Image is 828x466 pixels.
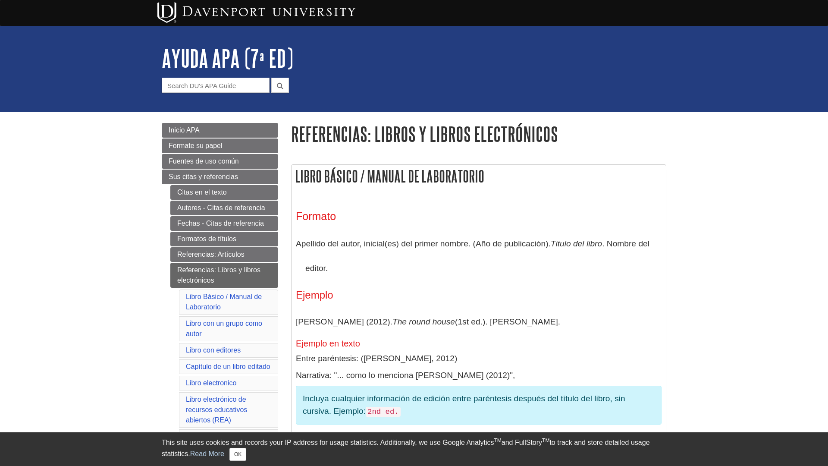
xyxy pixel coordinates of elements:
[186,396,247,424] a: Libro electrónico de recursos educativos abiertos (REA)
[296,353,662,365] p: Entre paréntesis: ([PERSON_NAME], 2012)
[170,247,278,262] a: Referencias: Artículos
[169,173,238,180] span: Sus citas y referencias
[170,216,278,231] a: Fechas - Citas de referencia
[169,126,200,134] span: Inicio APA
[162,154,278,169] a: Fuentes de uso común
[162,139,278,153] a: Formate su papel
[186,293,262,311] a: Libro Básico / Manual de Laboratorio
[170,263,278,288] a: Referencias: Libros y libros electrónicos
[190,450,224,457] a: Read More
[296,339,662,348] h5: Ejemplo en texto
[296,309,662,334] p: [PERSON_NAME] (2012). (1st ed.). [PERSON_NAME].
[292,165,666,188] h2: Libro Básico / Manual de Laboratorio
[296,210,662,223] h3: Formato
[303,393,655,418] p: Incluya cualquier información de edición entre paréntesis después del título del libro, sin cursi...
[170,232,278,246] a: Formatos de títulos
[186,379,236,387] a: Libro electronico
[296,231,662,281] p: Apellido del autor, inicial(es) del primer nombre. (Año de publicación). . Nombre del editor.
[170,201,278,215] a: Autores - Citas de referencia
[296,369,662,382] p: Narrativa: "... como lo menciona [PERSON_NAME] (2012)",
[162,78,270,93] input: Search DU's APA Guide
[162,170,278,184] a: Sus citas y referencias
[229,448,246,461] button: Close
[392,317,455,326] em: The round house
[542,438,549,444] sup: TM
[186,363,270,370] a: Capítulo de un libro editado
[169,157,239,165] span: Fuentes de uso común
[162,123,278,138] a: Inicio APA
[170,185,278,200] a: Citas en el texto
[366,407,401,417] code: 2nd ed.
[551,239,602,248] em: Titulo del libro
[162,438,666,461] div: This site uses cookies and records your IP address for usage statistics. Additionally, we use Goo...
[291,123,666,145] h1: Referencias: Libros y libros electrónicos
[169,142,223,149] span: Formate su papel
[162,45,293,72] a: AYUDA APA (7ª ED)
[296,290,662,301] h4: Ejemplo
[494,438,501,444] sup: TM
[186,320,262,337] a: Libro con un grupo como autor
[186,346,241,354] a: Libro con editores
[157,2,355,23] img: Davenport University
